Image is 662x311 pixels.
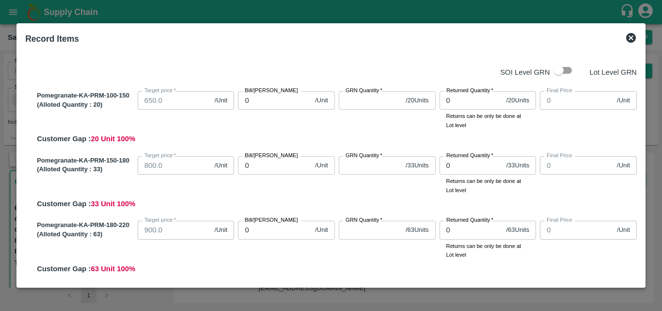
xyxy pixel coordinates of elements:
label: Bill/[PERSON_NAME] [245,281,298,289]
p: Returns can be only be done at Lot level [446,242,530,260]
span: /Unit [215,96,228,105]
span: /Unit [617,226,630,235]
span: /Unit [215,226,228,235]
input: Final Price [540,156,613,175]
span: / 63 Units [406,226,429,235]
label: GRN Quantity [346,87,382,95]
input: Final Price [540,221,613,239]
input: 0.0 [138,221,211,239]
p: Returns can be only be done at Lot level [446,112,530,130]
label: Bill/[PERSON_NAME] [245,87,298,95]
span: Customer Gap : [37,135,91,143]
p: Returns can be only be done at Lot level [446,177,530,195]
label: Final Price [547,281,572,289]
span: / 33 Units [406,161,429,170]
span: /Unit [617,96,630,105]
label: Returned Quantity [446,281,493,289]
p: Lot Level GRN [589,67,636,78]
span: Customer Gap : [37,265,91,273]
label: Target price [144,152,176,160]
span: Customer Gap : [37,200,91,208]
span: /Unit [617,161,630,170]
span: /Unit [215,161,228,170]
span: 33 Unit 100 % [91,200,136,208]
label: Returned Quantity [446,152,493,160]
p: Pomegranate-KA-PRM-100-150 [37,91,134,100]
input: 0.0 [138,156,211,175]
span: / 20 Units [506,96,529,105]
label: Target price [144,216,176,224]
label: Bill/[PERSON_NAME] [245,152,298,160]
p: SOI Level GRN [500,67,550,78]
p: Pomegranate-KA-PRM-150-180 [37,156,134,165]
label: Target price [144,87,176,95]
label: Final Price [547,216,572,224]
span: / 20 Units [406,96,429,105]
label: Final Price [547,87,572,95]
label: Target price [144,281,176,289]
label: GRN Quantity [346,281,382,289]
span: /Unit [315,161,328,170]
label: Bill/[PERSON_NAME] [245,216,298,224]
b: Record Items [25,34,79,44]
input: 0 [440,156,503,175]
label: GRN Quantity [346,216,382,224]
span: 20 Unit 100 % [91,135,136,143]
label: Returned Quantity [446,87,493,95]
span: /Unit [315,226,328,235]
label: Final Price [547,152,572,160]
input: 0 [440,221,503,239]
label: GRN Quantity [346,152,382,160]
input: 0 [440,91,503,110]
label: Returned Quantity [446,216,493,224]
p: Pomegranate-KA-PRM-180-220 [37,221,134,230]
p: (Alloted Quantity : 63 ) [37,230,134,239]
span: / 33 Units [506,161,529,170]
input: Final Price [540,91,613,110]
input: 0.0 [138,91,211,110]
span: /Unit [315,96,328,105]
p: (Alloted Quantity : 20 ) [37,100,134,110]
span: 63 Unit 100 % [91,265,136,273]
span: / 63 Units [506,226,529,235]
p: (Alloted Quantity : 33 ) [37,165,134,174]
